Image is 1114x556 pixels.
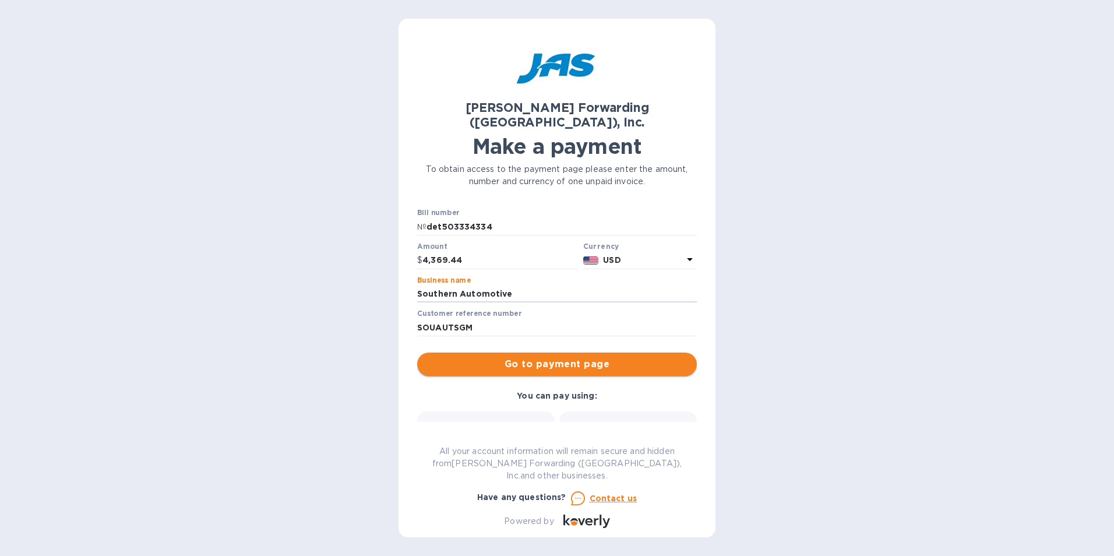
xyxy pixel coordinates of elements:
u: Contact us [590,494,637,503]
button: Go to payment page [417,353,697,376]
h1: Make a payment [417,134,697,159]
b: You can pay using: [517,391,597,400]
b: [PERSON_NAME] Forwarding ([GEOGRAPHIC_DATA]), Inc. [466,100,649,129]
p: Powered by [504,515,554,527]
p: All your account information will remain secure and hidden from [PERSON_NAME] Forwarding ([GEOGRA... [417,445,697,482]
label: Bill number [417,210,459,217]
img: USD [583,256,599,265]
p: № [417,221,426,233]
p: $ [417,254,422,266]
b: Have any questions? [477,492,566,502]
span: Go to payment page [426,357,688,371]
input: Enter business name [417,286,697,303]
input: Enter bill number [426,218,697,235]
input: 0.00 [422,252,579,269]
label: Amount [417,243,447,250]
label: Business name [417,277,471,284]
p: To obtain access to the payment page please enter the amount, number and currency of one unpaid i... [417,163,697,188]
b: Currency [583,242,619,251]
input: Enter customer reference number [417,319,697,336]
b: USD [603,255,621,265]
label: Customer reference number [417,311,521,318]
